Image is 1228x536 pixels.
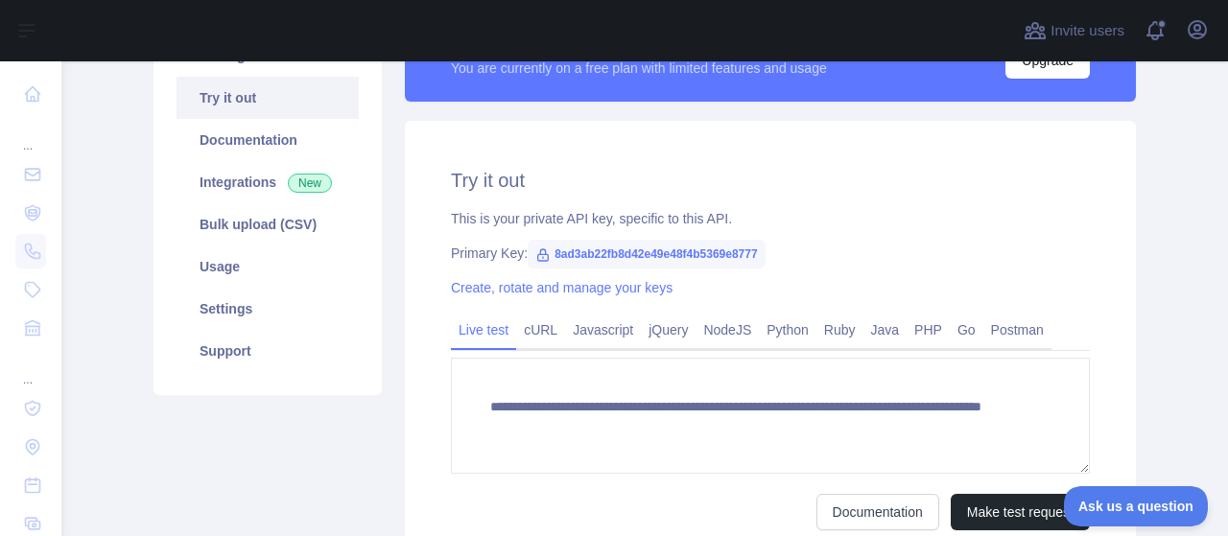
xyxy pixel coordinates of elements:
a: Documentation [177,119,359,161]
span: Invite users [1051,20,1124,42]
a: Documentation [816,494,939,530]
a: Live test [451,315,516,345]
a: jQuery [641,315,696,345]
button: Invite users [1020,15,1128,46]
a: Postman [983,315,1051,345]
div: This is your private API key, specific to this API. [451,209,1090,228]
a: Python [759,315,816,345]
div: ... [15,349,46,387]
iframe: Toggle Customer Support [1064,486,1209,526]
div: You are currently on a free plan with limited features and usage [451,58,827,78]
a: Ruby [816,315,863,345]
span: New [288,174,332,193]
a: Java [863,315,908,345]
a: Try it out [177,77,359,119]
button: Make test request [951,494,1090,530]
a: Integrations New [177,161,359,203]
a: PHP [907,315,950,345]
a: NodeJS [696,315,759,345]
a: cURL [516,315,565,345]
span: 8ad3ab22fb8d42e49e48f4b5369e8777 [528,240,766,268]
a: Bulk upload (CSV) [177,203,359,245]
div: Primary Key: [451,244,1090,263]
a: Support [177,330,359,372]
h2: Try it out [451,167,1090,194]
a: Usage [177,245,359,288]
a: Javascript [565,315,641,345]
div: ... [15,115,46,153]
a: Create, rotate and manage your keys [451,280,673,295]
a: Go [950,315,983,345]
a: Settings [177,288,359,330]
